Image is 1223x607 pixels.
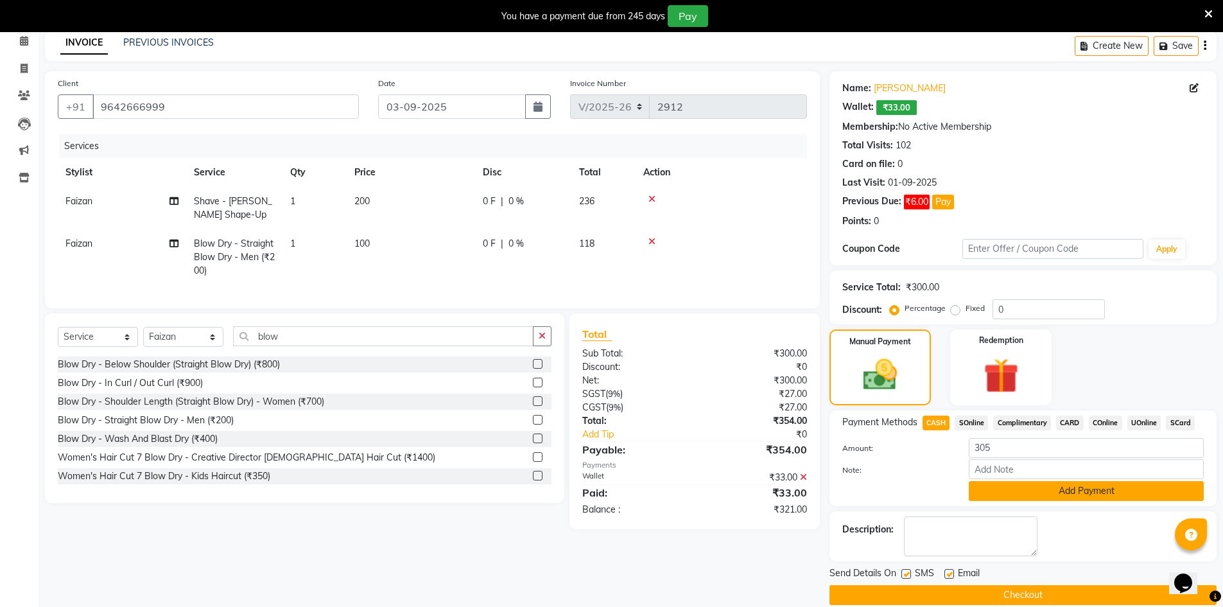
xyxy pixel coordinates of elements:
[904,195,930,209] span: ₹6.00
[695,414,817,428] div: ₹354.00
[483,195,496,208] span: 0 F
[842,120,898,134] div: Membership:
[354,238,370,249] span: 100
[58,432,218,446] div: Blow Dry - Wash And Blast Dry (₹400)
[695,401,817,414] div: ₹27.00
[842,215,871,228] div: Points:
[354,195,370,207] span: 200
[290,195,295,207] span: 1
[582,460,806,471] div: Payments
[58,94,94,119] button: +91
[501,10,665,23] div: You have a payment due from 245 days
[501,237,503,251] span: |
[993,416,1051,430] span: Complimentary
[582,401,606,413] span: CGST
[65,195,92,207] span: Faizan
[695,471,817,484] div: ₹33.00
[979,335,1023,346] label: Redemption
[573,387,695,401] div: ( )
[123,37,214,48] a: PREVIOUS INVOICES
[842,303,882,317] div: Discount:
[609,402,621,412] span: 9%
[59,134,817,158] div: Services
[636,158,807,187] th: Action
[508,195,524,208] span: 0 %
[573,471,695,484] div: Wallet
[842,281,901,294] div: Service Total:
[876,100,917,115] span: ₹33.00
[194,195,272,220] span: Shave - [PERSON_NAME] Shape-Up
[1056,416,1084,430] span: CARD
[833,464,960,476] label: Note:
[347,158,475,187] th: Price
[853,355,908,394] img: _cash.svg
[233,326,533,346] input: Search or Scan
[378,78,395,89] label: Date
[962,239,1143,259] input: Enter Offer / Coupon Code
[483,237,496,251] span: 0 F
[1075,36,1149,56] button: Create New
[58,376,203,390] div: Blow Dry - In Curl / Out Curl (₹900)
[58,158,186,187] th: Stylist
[842,523,894,536] div: Description:
[582,388,605,400] span: SGST
[194,238,275,276] span: Blow Dry - Straight Blow Dry - Men (₹200)
[579,195,594,207] span: 236
[842,120,1204,134] div: No Active Membership
[715,428,817,441] div: ₹0
[58,395,324,409] div: Blow Dry - Shoulder Length (Straight Blow Dry) - Women (₹700)
[573,401,695,414] div: ( )
[923,416,950,430] span: CASH
[888,176,937,189] div: 01-09-2025
[874,215,879,228] div: 0
[898,157,903,171] div: 0
[1127,416,1161,430] span: UOnline
[58,451,435,464] div: Women's Hair Cut 7 Blow Dry - Creative Director [DEMOGRAPHIC_DATA] Hair Cut (₹1400)
[571,158,636,187] th: Total
[842,100,874,115] div: Wallet:
[573,503,695,516] div: Balance :
[573,485,695,500] div: Paid:
[906,281,939,294] div: ₹300.00
[896,139,911,152] div: 102
[842,242,963,256] div: Coupon Code
[186,158,282,187] th: Service
[1169,556,1210,594] iframe: chat widget
[58,78,78,89] label: Client
[695,387,817,401] div: ₹27.00
[842,139,893,152] div: Total Visits:
[932,195,954,209] button: Pay
[573,347,695,360] div: Sub Total:
[1154,36,1199,56] button: Save
[573,428,715,441] a: Add Tip
[608,389,620,399] span: 9%
[849,336,911,347] label: Manual Payment
[695,442,817,457] div: ₹354.00
[842,82,871,95] div: Name:
[969,438,1204,458] input: Amount
[829,585,1217,605] button: Checkout
[290,238,295,249] span: 1
[829,567,896,583] span: Send Details On
[668,5,708,27] button: Pay
[695,503,817,516] div: ₹321.00
[282,158,347,187] th: Qty
[579,238,594,249] span: 118
[969,459,1204,479] input: Add Note
[842,195,901,209] div: Previous Due:
[501,195,503,208] span: |
[573,374,695,387] div: Net:
[573,442,695,457] div: Payable:
[508,237,524,251] span: 0 %
[955,416,988,430] span: SOnline
[1089,416,1122,430] span: COnline
[695,485,817,500] div: ₹33.00
[58,470,270,483] div: Women's Hair Cut 7 Blow Dry - Kids Haircut (₹350)
[60,31,108,55] a: INVOICE
[695,360,817,374] div: ₹0
[65,238,92,249] span: Faizan
[958,567,980,583] span: Email
[573,414,695,428] div: Total:
[842,416,917,429] span: Payment Methods
[58,358,280,371] div: Blow Dry - Below Shoulder (Straight Blow Dry) (₹800)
